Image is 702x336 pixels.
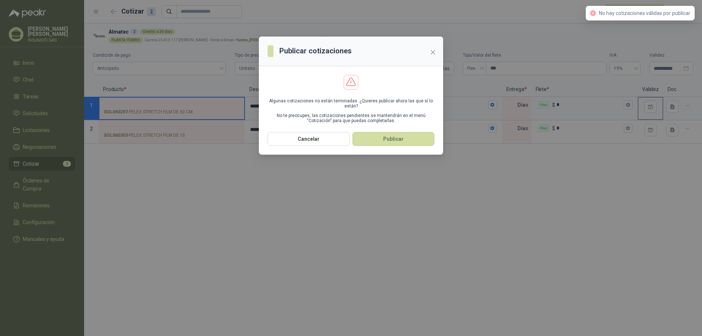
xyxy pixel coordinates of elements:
button: Publicar [352,132,434,146]
p: Algunas cotizaciones no están terminadas. ¿Quieres publicar ahora las que sí lo están? [268,98,434,109]
button: Cancelar [268,132,350,146]
p: No te preocupes, las cotizaciones pendientes se mantendrán en el menú “Cotización” para que pueda... [268,113,434,123]
h3: Publicar cotizaciones [279,45,352,57]
span: close [430,49,436,55]
button: Close [427,46,439,58]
